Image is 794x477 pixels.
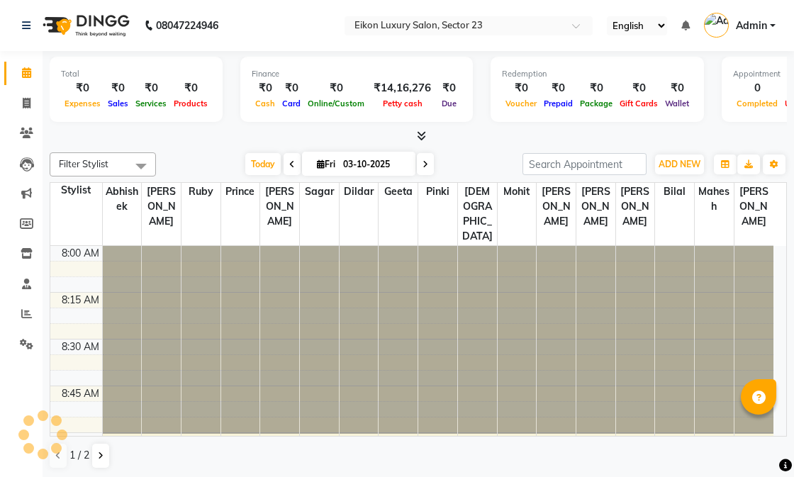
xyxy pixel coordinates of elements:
[540,99,576,108] span: Prepaid
[156,6,218,45] b: 08047224946
[59,246,102,261] div: 8:00 AM
[736,18,767,33] span: Admin
[279,99,304,108] span: Card
[252,99,279,108] span: Cash
[313,159,339,169] span: Fri
[733,80,781,96] div: 0
[59,158,108,169] span: Filter Stylist
[502,68,693,80] div: Redemption
[59,293,102,308] div: 8:15 AM
[221,183,260,201] span: Prince
[661,80,693,96] div: ₹0
[59,339,102,354] div: 8:30 AM
[616,80,661,96] div: ₹0
[245,153,281,175] span: Today
[502,99,540,108] span: Voucher
[252,68,462,80] div: Finance
[340,183,379,201] span: Dildar
[695,183,734,215] span: mahesh
[304,80,368,96] div: ₹0
[418,183,457,201] span: Pinki
[61,99,104,108] span: Expenses
[170,99,211,108] span: Products
[733,99,781,108] span: Completed
[69,448,89,463] span: 1 / 2
[655,155,704,174] button: ADD NEW
[502,80,540,96] div: ₹0
[659,159,700,169] span: ADD NEW
[300,183,339,201] span: Sagar
[522,153,647,175] input: Search Appointment
[132,99,170,108] span: Services
[132,80,170,96] div: ₹0
[655,183,694,201] span: Bilal
[540,80,576,96] div: ₹0
[59,433,102,448] div: 9:00 AM
[616,183,655,230] span: [PERSON_NAME]
[498,183,537,201] span: Mohit
[142,183,181,230] span: [PERSON_NAME]
[661,99,693,108] span: Wallet
[181,183,220,201] span: Ruby
[50,183,102,198] div: Stylist
[304,99,368,108] span: Online/Custom
[379,99,426,108] span: Petty cash
[734,420,780,463] iframe: chat widget
[104,80,132,96] div: ₹0
[704,13,729,38] img: Admin
[437,80,462,96] div: ₹0
[576,80,616,96] div: ₹0
[368,80,437,96] div: ₹14,16,276
[537,183,576,230] span: [PERSON_NAME]
[103,183,142,215] span: Abhishek
[576,99,616,108] span: Package
[252,80,279,96] div: ₹0
[379,183,418,201] span: Geeta
[61,68,211,80] div: Total
[170,80,211,96] div: ₹0
[576,183,615,230] span: [PERSON_NAME]
[616,99,661,108] span: Gift Cards
[339,154,410,175] input: 2025-10-03
[36,6,133,45] img: logo
[59,386,102,401] div: 8:45 AM
[279,80,304,96] div: ₹0
[61,80,104,96] div: ₹0
[104,99,132,108] span: Sales
[734,183,773,230] span: [PERSON_NAME]
[458,183,497,245] span: [DEMOGRAPHIC_DATA]
[260,183,299,230] span: [PERSON_NAME]
[438,99,460,108] span: Due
